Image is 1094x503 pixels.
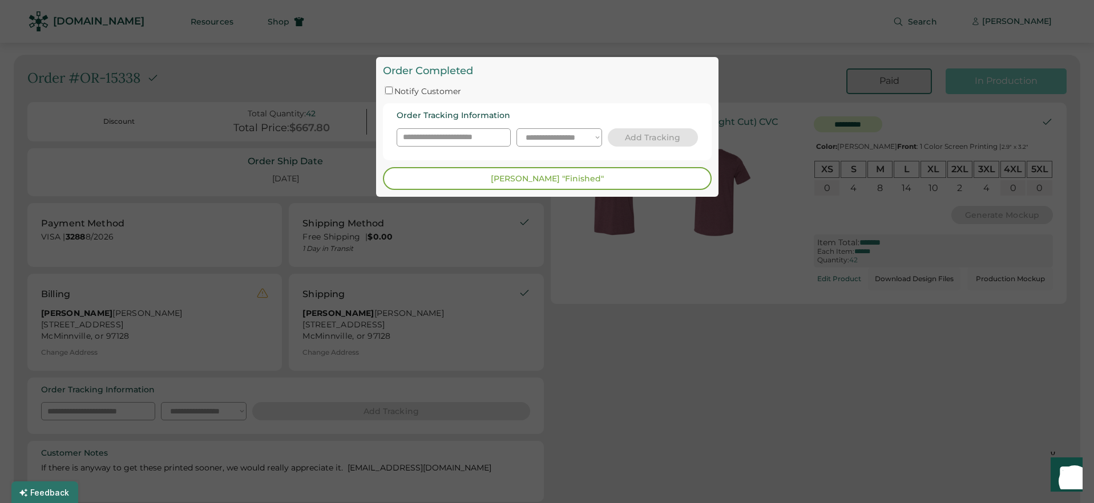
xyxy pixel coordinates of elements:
[394,86,461,96] label: Notify Customer
[397,110,510,121] div: Order Tracking Information
[383,64,712,78] div: Order Completed
[608,128,698,147] button: Add Tracking
[383,167,712,190] button: [PERSON_NAME] "Finished"
[1040,452,1089,501] iframe: Front Chat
